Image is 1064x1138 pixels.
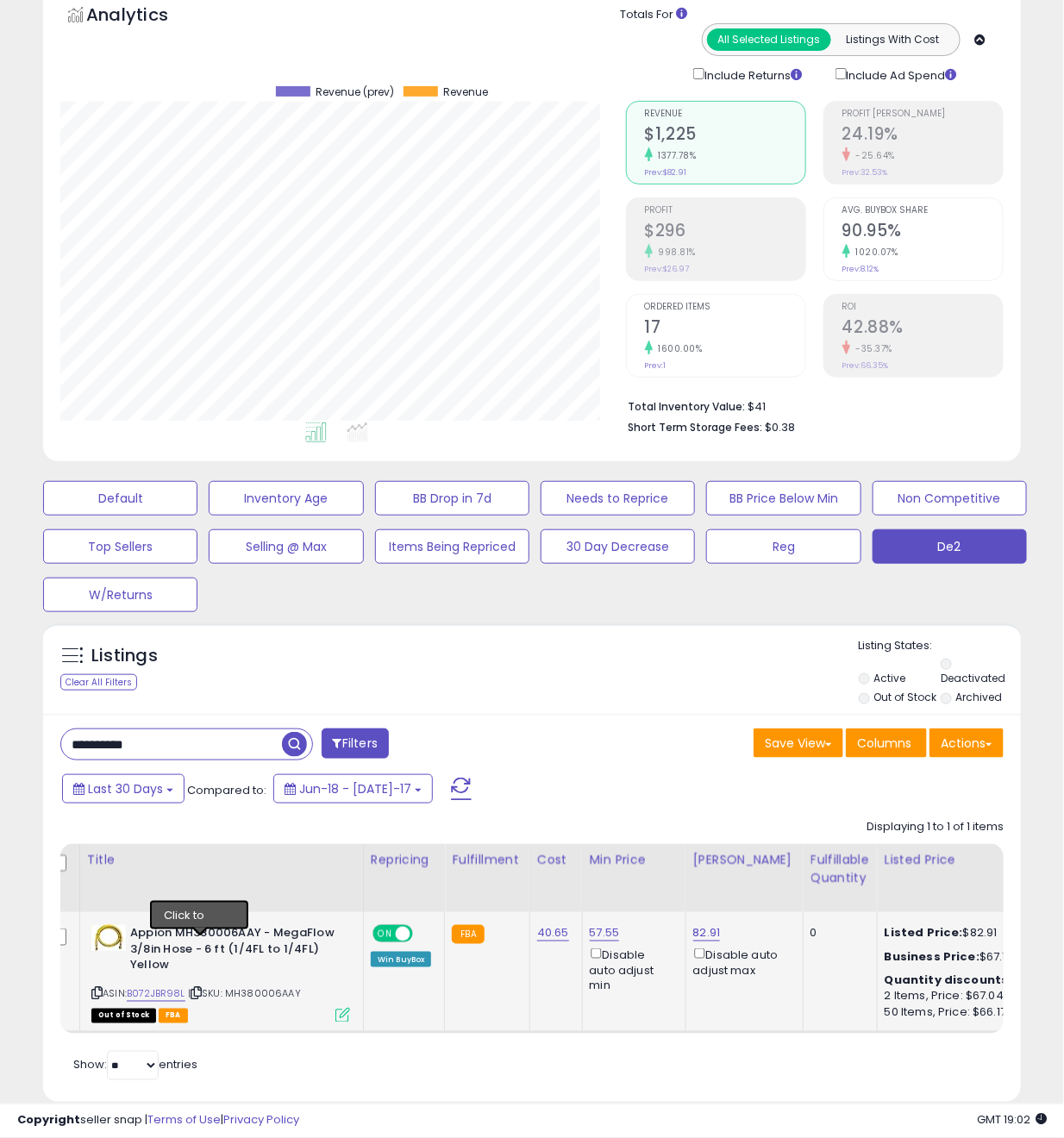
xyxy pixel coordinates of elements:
span: Profit [645,206,805,216]
span: Columns [857,735,911,752]
h5: Listings [91,644,158,668]
button: Save View [754,728,843,758]
button: BB Drop in 7d [375,481,529,516]
span: All listings that are currently out of stock and unavailable for purchase on Amazon [91,1009,156,1023]
div: Title [87,851,356,869]
button: Columns [846,728,927,758]
button: Reg [706,529,861,564]
small: -35.37% [850,342,893,355]
div: Listed Price [885,851,1034,869]
div: Min Price [590,851,679,869]
p: Listing States: [859,638,1021,654]
small: 1600.00% [653,342,703,355]
small: 1377.78% [653,149,697,162]
button: BB Price Below Min [706,481,861,516]
span: Ordered Items [645,303,805,312]
small: Prev: 8.12% [842,264,879,274]
a: B072JBR98L [127,987,185,1002]
div: Totals For [620,7,1008,23]
h2: 24.19% [842,124,1003,147]
a: 82.91 [693,924,721,941]
button: Jun-18 - [DATE]-17 [273,774,433,803]
span: Profit [PERSON_NAME] [842,109,1003,119]
span: Revenue [645,109,805,119]
div: [PERSON_NAME] [693,851,796,869]
span: Show: entries [73,1057,197,1073]
div: Clear All Filters [60,674,137,691]
span: OFF [410,927,438,941]
a: Privacy Policy [223,1112,299,1129]
label: Active [873,671,905,685]
div: 50 Items, Price: $66.17 [885,1005,1028,1021]
b: Quantity discounts [885,972,1009,989]
div: Win BuyBox [371,952,432,967]
div: Include Returns [680,65,823,84]
label: Archived [956,690,1003,704]
small: 1020.07% [850,246,898,259]
div: Fulfillment [452,851,522,869]
button: All Selected Listings [707,28,831,51]
span: ON [374,927,396,941]
a: 57.55 [590,924,620,941]
h2: $296 [645,221,805,244]
label: Out of Stock [873,690,936,704]
h2: $1,225 [645,124,805,147]
small: Prev: 32.53% [842,167,888,178]
button: Needs to Reprice [541,481,695,516]
button: Top Sellers [43,529,197,564]
button: W/Returns [43,578,197,612]
span: Last 30 Days [88,780,163,797]
small: Prev: $26.97 [645,264,690,274]
h2: 42.88% [842,317,1003,341]
small: -25.64% [850,149,896,162]
span: Compared to: [187,782,266,798]
b: Listed Price: [885,924,963,941]
div: Disable auto adjust max [693,945,790,979]
span: 2025-08-17 19:02 GMT [977,1112,1047,1129]
h2: 17 [645,317,805,341]
div: Repricing [371,851,438,869]
label: Deactivated [941,671,1005,685]
button: 30 Day Decrease [541,529,695,564]
div: Fulfillable Quantity [811,851,870,887]
div: Disable auto adjust min [590,945,673,995]
button: Listings With Cost [830,28,954,51]
span: $0.38 [766,419,796,435]
button: Default [43,481,197,516]
div: $67.1 [885,949,1028,965]
span: Revenue [444,86,489,98]
b: Short Term Storage Fees: [629,420,763,435]
strong: Copyright [17,1112,80,1129]
button: Filters [322,728,389,759]
b: Appion MH380006AAY - MegaFlow 3/8in Hose - 6 ft (1/4FL to 1/4FL) Yellow [130,925,340,978]
button: Selling @ Max [209,529,363,564]
div: Cost [537,851,575,869]
span: Jun-18 - [DATE]-17 [299,780,411,797]
div: 0 [811,925,864,941]
span: | SKU: MH380006AAY [188,987,301,1001]
li: $41 [629,395,991,416]
div: 2 Items, Price: $67.04 [885,989,1028,1004]
div: ASIN: [91,925,350,1021]
button: De2 [873,529,1027,564]
span: Revenue (prev) [316,86,395,98]
span: Avg. Buybox Share [842,206,1003,216]
h2: 90.95% [842,221,1003,244]
div: seller snap | | [17,1113,299,1129]
span: ROI [842,303,1003,312]
img: 41wzcCha9FL._SL40_.jpg [91,925,126,951]
small: Prev: $82.91 [645,167,687,178]
div: Include Ad Spend [823,65,985,84]
button: Non Competitive [873,481,1027,516]
small: 998.81% [653,246,697,259]
button: Last 30 Days [62,774,185,803]
div: : [885,973,1028,989]
button: Inventory Age [209,481,363,516]
div: $82.91 [885,925,1028,941]
button: Actions [929,728,1004,758]
b: Total Inventory Value: [629,399,746,414]
b: Business Price: [885,948,980,965]
a: Terms of Use [147,1112,221,1129]
small: FBA [452,925,484,944]
span: FBA [159,1009,188,1023]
